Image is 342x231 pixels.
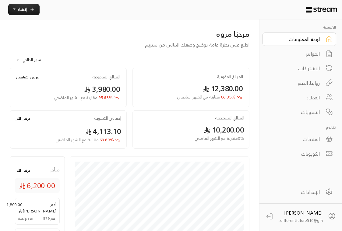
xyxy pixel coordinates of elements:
a: الاشتراكات [263,62,336,75]
p: الرئيسية [263,24,336,30]
a: العملاء [263,91,336,104]
span: 1,800.00 [7,201,23,214]
a: التسويات [263,105,336,119]
span: 4,113.10 [85,125,121,138]
span: 95.63 % [54,95,113,101]
a: [PERSON_NAME] differentfuture510@gm... [263,208,339,225]
div: التسويات [271,109,320,116]
button: إنشاء [8,4,40,15]
div: لوحة المعلومات [271,36,320,43]
a: لوحة المعلومات [263,33,336,46]
div: العملاء [271,94,320,101]
h3: مرحبًا مروه [10,29,249,39]
button: عرض الكل [15,167,30,173]
h2: المبالغ المفوترة [217,74,243,79]
div: المنتجات [271,136,320,143]
span: 10,200.00 [204,123,244,136]
a: المنتجات [263,133,336,146]
p: كتالوج [263,124,336,130]
span: اطلع على نظرة عامة توضح وضعك المالي من ستريم [145,40,249,49]
span: إنشاء [17,5,27,13]
h2: المبالغ المستحقة [215,115,244,121]
span: مقارنة مع الشهر الماضي [54,94,97,101]
div: الإعدادات [271,188,320,196]
a: روابط الدفع [263,76,336,90]
span: 80.95 % [177,94,236,100]
div: الفواتير [271,50,320,57]
span: رقم 579 [43,216,56,221]
span: مرة واحدة [18,216,33,221]
div: الاشتراكات [271,65,320,72]
img: Logo [306,7,337,13]
span: 69.68 % [55,137,114,143]
div: الكوبونات [271,150,320,157]
h2: المبالغ المدفوعة [92,74,120,80]
button: عرض الكل [15,115,30,121]
div: الشهر الحالي [13,52,58,68]
span: 0 % مقارنة مع الشهر الماضي [195,135,244,142]
span: 6,200.00 [19,180,55,191]
h2: إجمالي التسوية [94,116,122,121]
span: مقارنة مع الشهر الماضي [177,93,220,101]
div: روابط الدفع [271,79,320,87]
button: عرض التفاصيل [16,74,39,80]
span: differentfuture510@gm... [278,217,323,224]
span: 12,380.00 [203,82,243,95]
span: متأخر [50,167,60,173]
span: مقارنة مع الشهر الماضي [55,136,99,143]
a: الإعدادات [263,185,336,199]
span: [PERSON_NAME] [284,209,323,217]
span: أدم [PERSON_NAME] [23,201,56,214]
a: الكوبونات [263,147,336,160]
span: 3,980.00 [84,83,120,95]
a: الفواتير [263,47,336,60]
